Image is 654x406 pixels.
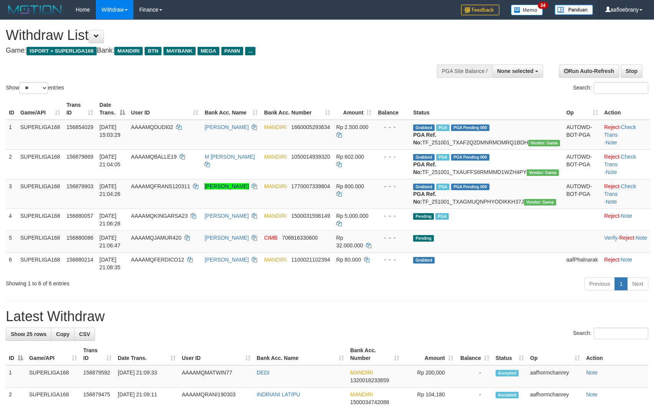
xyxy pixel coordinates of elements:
[413,257,435,263] span: Grabbed
[436,184,450,190] span: Marked by aafchoeunmanni
[350,377,389,383] span: Copy 1320018233859 to clipboard
[601,120,651,150] td: · ·
[17,98,63,120] th: Game/API: activate to sort column ascending
[63,98,96,120] th: Trans ID: activate to sort column ascending
[524,199,556,205] span: Vendor URL: https://trx31.1velocity.biz
[6,4,64,15] img: MOTION_logo.png
[621,213,633,219] a: Note
[336,213,369,219] span: Rp 5.000.000
[131,183,190,189] span: AAAAMQFRANS120311
[378,234,407,242] div: - - -
[555,5,593,15] img: panduan.png
[264,154,287,160] span: MANDIRI
[6,82,64,94] label: Show entries
[584,277,615,290] a: Previous
[604,183,636,197] a: Check Trans
[204,124,249,130] a: [PERSON_NAME]
[563,120,601,150] td: AUTOWD-BOT-PGA
[26,47,97,55] span: ISPORT > SUPERLIGA168
[350,370,373,376] span: MANDIRI
[601,230,651,252] td: · ·
[204,154,255,160] a: M [PERSON_NAME]
[6,98,17,120] th: ID
[614,277,628,290] a: 1
[621,65,642,78] a: Stop
[601,209,651,230] td: ·
[347,343,402,365] th: Bank Acc. Number: activate to sort column ascending
[378,182,407,190] div: - - -
[604,183,619,189] a: Reject
[627,277,648,290] a: Next
[264,183,287,189] span: MANDIRI
[436,154,450,161] span: Marked by aafchoeunmanni
[497,68,534,74] span: None selected
[245,47,255,55] span: ...
[336,235,363,249] span: Rp 32.000.000
[511,5,543,15] img: Button%20Memo.svg
[606,169,617,175] a: Note
[538,2,548,9] span: 34
[99,213,120,227] span: [DATE] 21:06:28
[604,154,619,160] a: Reject
[410,149,563,179] td: TF_251001_TXAUFFS6RMMMD1WZH4PY
[604,213,619,219] a: Reject
[264,235,277,241] span: CIMB
[6,120,17,150] td: 1
[601,179,651,209] td: · ·
[601,252,651,274] td: ·
[17,179,63,209] td: SUPERLIGA168
[528,140,560,146] span: Vendor URL: https://trx31.1velocity.biz
[378,153,407,161] div: - - -
[257,391,300,398] a: INDRIANI LATIPU
[17,120,63,150] td: SUPERLIGA168
[99,257,120,270] span: [DATE] 21:08:35
[17,209,63,230] td: SUPERLIGA168
[451,184,489,190] span: PGA Pending
[26,343,80,365] th: Game/API: activate to sort column ascending
[74,328,95,341] a: CSV
[336,124,369,130] span: Rp 2.500.000
[204,257,249,263] a: [PERSON_NAME]
[492,65,543,78] button: None selected
[79,331,90,337] span: CSV
[413,161,436,175] b: PGA Ref. No:
[99,183,120,197] span: [DATE] 21:04:26
[17,149,63,179] td: SUPERLIGA168
[17,252,63,274] td: SUPERLIGA168
[145,47,161,55] span: BTN
[131,257,184,263] span: AAAAMQFERDICO12
[99,154,120,167] span: [DATE] 21:04:05
[264,257,287,263] span: MANDIRI
[451,154,489,161] span: PGA Pending
[601,98,651,120] th: Action
[413,213,434,220] span: Pending
[264,213,287,219] span: MANDIRI
[131,154,177,160] span: AAAAMQBALLE19
[291,124,330,130] span: Copy 1660005293634 to clipboard
[66,124,93,130] span: 156854029
[594,328,648,339] input: Search:
[6,365,26,388] td: 1
[413,124,435,131] span: Grabbed
[6,179,17,209] td: 3
[456,365,493,388] td: -
[131,235,181,241] span: AAAAMQJAMUR420
[19,82,48,94] select: Showentries
[17,230,63,252] td: SUPERLIGA168
[563,149,601,179] td: AUTOWD-BOT-PGA
[6,343,26,365] th: ID: activate to sort column descending
[291,257,330,263] span: Copy 1100021102394 to clipboard
[527,343,583,365] th: Op: activate to sort column ascending
[601,149,651,179] td: · ·
[6,277,267,287] div: Showing 1 to 6 of 6 entries
[163,47,196,55] span: MAYBANK
[66,257,93,263] span: 156880214
[282,235,318,241] span: Copy 706816330600 to clipboard
[51,328,74,341] a: Copy
[6,28,428,43] h1: Withdraw List
[573,82,648,94] label: Search:
[6,309,648,324] h1: Latest Withdraw
[80,365,115,388] td: 156879592
[456,343,493,365] th: Balance: activate to sort column ascending
[619,235,634,241] a: Reject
